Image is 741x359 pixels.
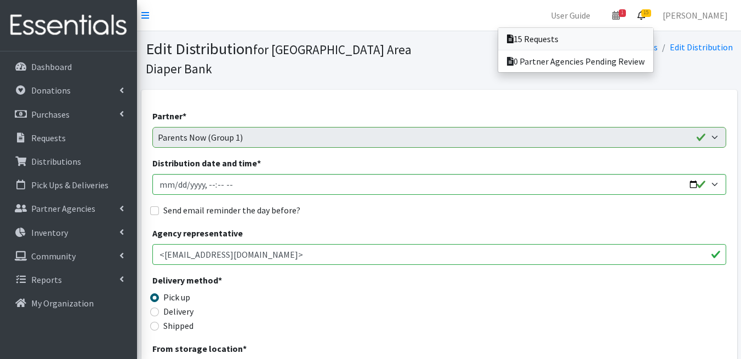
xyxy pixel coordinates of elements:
a: User Guide [542,4,599,26]
a: Community [4,245,133,267]
a: Inventory [4,222,133,244]
a: 0 Partner Agencies Pending Review [498,50,653,72]
legend: Delivery method [152,274,296,291]
label: Send email reminder the day before? [163,204,300,217]
p: My Organization [31,298,94,309]
a: 15 Requests [498,28,653,50]
a: My Organization [4,292,133,314]
label: Pick up [163,291,190,304]
a: Distributions [4,150,133,172]
a: Purchases [4,103,133,125]
span: 15 [641,9,651,17]
p: Donations [31,85,71,96]
abbr: required [218,275,222,286]
p: Dashboard [31,61,72,72]
abbr: required [183,111,186,121]
img: HumanEssentials [4,7,133,44]
p: Pick Ups & Deliveries [31,179,109,190]
label: Partner [152,109,186,123]
a: Edit Distribution [670,42,733,53]
h1: Edit Distribution [146,39,435,77]
small: for [GEOGRAPHIC_DATA] Area Diaper Bank [146,42,412,77]
label: From storage location [152,342,247,355]
label: Distribution date and time [152,157,261,170]
label: Delivery [163,305,193,318]
a: Donations [4,79,133,101]
abbr: required [257,158,261,169]
p: Reports [31,274,62,285]
a: Requests [4,127,133,149]
a: Reports [4,269,133,291]
label: Shipped [163,319,193,332]
p: Inventory [31,227,68,238]
span: 1 [619,9,626,17]
a: Pick Ups & Deliveries [4,174,133,196]
p: Distributions [31,156,81,167]
p: Purchases [31,109,70,120]
p: Community [31,251,76,262]
a: 15 [629,4,654,26]
p: Partner Agencies [31,203,95,214]
a: 1 [603,4,629,26]
p: Requests [31,132,66,143]
label: Agency representative [152,227,243,240]
a: Dashboard [4,56,133,78]
a: [PERSON_NAME] [654,4,737,26]
abbr: required [243,343,247,354]
a: Partner Agencies [4,198,133,219]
